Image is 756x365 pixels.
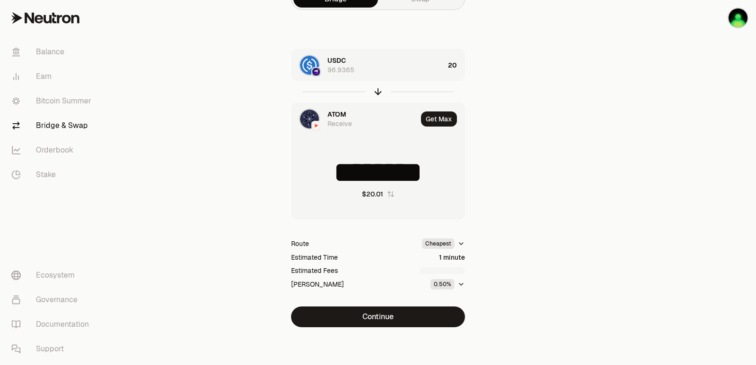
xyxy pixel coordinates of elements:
[729,8,747,27] img: sandy mercy
[291,253,338,262] div: Estimated Time
[4,138,102,162] a: Orderbook
[4,64,102,89] a: Earn
[312,122,320,129] img: Neutron Logo
[292,49,464,81] button: USDC LogoOsmosis LogoOsmosis LogoUSDC96.936520
[4,337,102,361] a: Support
[4,113,102,138] a: Bridge & Swap
[448,49,464,81] div: 20
[4,263,102,288] a: Ecosystem
[327,56,346,65] span: USDC
[292,103,417,135] div: ATOM LogoNeutron LogoNeutron LogoATOMReceive
[300,56,319,75] img: USDC Logo
[327,65,354,75] div: 96.9365
[362,189,395,199] button: $20.01
[300,110,319,128] img: ATOM Logo
[430,279,465,289] button: 0.50%
[291,266,338,275] div: Estimated Fees
[4,162,102,187] a: Stake
[362,189,383,199] div: $20.01
[4,312,102,337] a: Documentation
[4,40,102,64] a: Balance
[421,111,457,127] button: Get Max
[292,49,444,81] div: USDC LogoOsmosis LogoOsmosis LogoUSDC96.9365
[422,238,455,249] div: Cheapest
[291,239,309,248] div: Route
[4,89,102,113] a: Bitcoin Summer
[291,280,344,289] div: [PERSON_NAME]
[327,119,352,128] div: Receive
[439,253,465,262] div: 1 minute
[291,306,465,327] button: Continue
[312,68,320,76] img: Osmosis Logo
[430,279,455,289] div: 0.50%
[4,288,102,312] a: Governance
[327,110,346,119] span: ATOM
[422,238,465,249] button: Cheapest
